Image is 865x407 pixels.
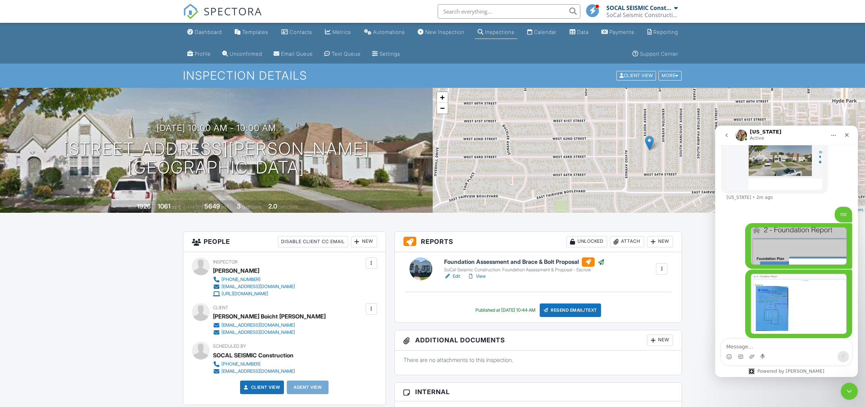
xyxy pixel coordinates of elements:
div: Unlocked [566,236,607,247]
div: Contacts [290,29,312,35]
a: Dashboard [184,26,225,39]
div: 2.0 [268,202,277,210]
div: Dashboard [195,29,222,35]
div: SoCal Seismic Construction: Foundation Assessment & Proposal - Escrow [444,267,605,273]
a: Company Profile [184,47,214,61]
div: New [647,335,673,346]
div: Support Center [640,51,678,57]
div: [EMAIL_ADDRESS][DOMAIN_NAME] [222,330,295,335]
div: [PHONE_NUMBER] [222,361,260,367]
input: Search everything... [438,4,580,19]
span: Scheduled By [213,343,246,349]
div: Disable Client CC Email [278,236,348,247]
div: SOCAL SEISMIC Construction [606,4,672,11]
div: 3 [237,202,241,210]
a: Client View [616,72,658,78]
a: [URL][DOMAIN_NAME] [213,290,295,297]
div: SOCAL SEISMIC Construction [213,350,294,361]
img: Marker [645,136,654,150]
h3: [DATE] 10:00 am - 10:00 am [157,123,276,133]
span: Built [128,204,136,210]
div: SoCal Seismic Construction [606,11,678,19]
div: Text Queue [332,51,361,57]
div: Metrics [332,29,351,35]
a: Automations (Basic) [361,26,408,39]
div: no [119,81,137,97]
a: Foundation Assessment and Brace & Bolt Proposal SoCal Seismic Construction: Foundation Assessment... [444,257,605,273]
div: Reporting [653,29,678,35]
a: [EMAIL_ADDRESS][DOMAIN_NAME] [213,283,295,290]
div: [PERSON_NAME] Boicht [PERSON_NAME] [213,311,326,322]
button: Upload attachment [34,228,40,234]
div: 1926 [137,202,151,210]
div: New [647,236,673,247]
a: [EMAIL_ADDRESS][DOMAIN_NAME] [213,329,320,336]
span: − [440,104,444,112]
div: SOCAL says… [6,144,137,221]
a: [EMAIL_ADDRESS][DOMAIN_NAME] [213,368,295,375]
a: Edit [444,273,460,280]
a: Unconfirmed [219,47,265,61]
div: [EMAIL_ADDRESS][DOMAIN_NAME] [222,284,295,290]
span: Lot Size [188,204,203,210]
a: Text Queue [321,47,363,61]
a: Calendar [524,26,559,39]
a: [PHONE_NUMBER] [213,361,295,368]
iframe: Intercom live chat [841,383,858,400]
div: Client View [616,71,656,81]
a: Settings [369,47,403,61]
h3: People [183,232,386,252]
a: Zoom in [437,92,448,103]
a: Reporting [645,26,681,39]
button: Send a message… [122,225,134,237]
div: Payments [610,29,634,35]
a: SPECTORA [183,10,262,25]
span: SPECTORA [204,4,262,19]
div: Data [577,29,589,35]
h1: [STREET_ADDRESS][PERSON_NAME] [GEOGRAPHIC_DATA] [63,140,370,177]
a: Inspections [475,26,517,39]
span: bathrooms [278,204,299,210]
div: [URL][DOMAIN_NAME] [222,291,268,297]
div: Email Queue [281,51,313,57]
div: SOCAL says… [6,81,137,97]
div: [PERSON_NAME] [213,265,259,276]
a: Contacts [279,26,315,39]
iframe: Intercom live chat [715,126,858,377]
a: Metrics [322,26,354,39]
textarea: Message… [6,213,137,225]
span: sq.ft. [221,204,230,210]
a: Zoom out [437,103,448,114]
a: [PHONE_NUMBER] [213,276,295,283]
span: Inspector [213,259,238,265]
a: Templates [232,26,271,39]
a: Email Queue [271,47,316,61]
button: Gif picker [22,228,28,234]
div: [PHONE_NUMBER] [222,277,260,282]
div: Calendar [534,29,556,35]
span: Client [213,305,228,310]
div: [EMAIL_ADDRESS][DOMAIN_NAME] [222,368,295,374]
h1: Inspection Details [183,69,682,82]
a: Support Center [630,47,681,61]
a: New Inspection [415,26,467,39]
button: Emoji picker [11,228,17,234]
p: There are no attachments to this inspection. [403,356,673,364]
h6: Foundation Assessment and Brace & Bolt Proposal [444,257,605,267]
h3: Internal [395,383,682,401]
a: Payments [599,26,637,39]
span: + [440,93,444,102]
div: More [658,71,682,81]
div: Inspections [485,29,514,35]
a: View [467,273,486,280]
div: Templates [242,29,268,35]
h3: Reports [395,232,682,252]
div: Published at [DATE] 10:44 AM [475,307,535,313]
span: bedrooms [242,204,261,210]
div: Settings [380,51,400,57]
div: Profile [195,51,211,57]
